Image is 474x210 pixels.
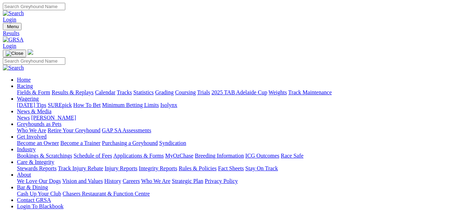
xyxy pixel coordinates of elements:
a: Who We Are [141,178,170,184]
a: Greyhounds as Pets [17,121,61,127]
a: Vision and Values [62,178,103,184]
a: Chasers Restaurant & Function Centre [62,191,150,197]
img: Close [6,51,23,56]
a: Privacy Policy [205,178,238,184]
a: Careers [122,178,140,184]
button: Toggle navigation [3,50,26,57]
a: History [104,178,121,184]
a: Become an Owner [17,140,59,146]
a: Coursing [175,89,196,95]
div: News & Media [17,115,471,121]
a: 2025 TAB Adelaide Cup [211,89,267,95]
a: Trials [197,89,210,95]
a: Isolynx [160,102,177,108]
a: Purchasing a Greyhound [102,140,158,146]
a: Retire Your Greyhound [48,127,101,133]
a: Become a Trainer [60,140,101,146]
div: About [17,178,471,184]
a: Schedule of Fees [73,153,112,159]
a: Home [17,77,31,83]
div: Care & Integrity [17,165,471,172]
a: Calendar [95,89,115,95]
img: Search [3,65,24,71]
a: [DATE] Tips [17,102,46,108]
img: logo-grsa-white.png [28,49,33,55]
a: Injury Reports [104,165,137,171]
a: Weights [269,89,287,95]
input: Search [3,3,65,10]
a: Grading [155,89,174,95]
a: Cash Up Your Club [17,191,61,197]
div: Get Involved [17,140,471,146]
a: Login [3,43,16,49]
a: Wagering [17,96,39,102]
a: Who We Are [17,127,46,133]
a: Applications & Forms [113,153,164,159]
a: Get Involved [17,134,47,140]
div: Greyhounds as Pets [17,127,471,134]
a: Race Safe [281,153,303,159]
a: Bar & Dining [17,184,48,190]
a: News [17,115,30,121]
a: News & Media [17,108,52,114]
a: Login [3,17,16,23]
a: Statistics [133,89,154,95]
a: Tracks [117,89,132,95]
a: [PERSON_NAME] [31,115,76,121]
a: Login To Blackbook [17,203,64,209]
a: ICG Outcomes [245,153,279,159]
a: Track Maintenance [288,89,332,95]
a: Results [3,30,471,37]
img: Search [3,10,24,17]
a: How To Bet [73,102,101,108]
a: Rules & Policies [179,165,217,171]
a: Strategic Plan [172,178,203,184]
a: Results & Replays [52,89,94,95]
a: Bookings & Scratchings [17,153,72,159]
div: Racing [17,89,471,96]
a: Industry [17,146,36,152]
a: Integrity Reports [139,165,177,171]
a: Stewards Reports [17,165,56,171]
a: Contact GRSA [17,197,51,203]
a: Syndication [159,140,186,146]
div: Wagering [17,102,471,108]
span: Menu [7,24,19,29]
a: Stay On Track [245,165,278,171]
a: SUREpick [48,102,72,108]
a: Track Injury Rebate [58,165,103,171]
div: Industry [17,153,471,159]
a: Breeding Information [195,153,244,159]
img: GRSA [3,37,24,43]
a: MyOzChase [165,153,193,159]
a: Care & Integrity [17,159,54,165]
a: We Love Our Dogs [17,178,61,184]
a: GAP SA Assessments [102,127,151,133]
a: Racing [17,83,33,89]
input: Search [3,57,65,65]
a: About [17,172,31,178]
a: Fact Sheets [218,165,244,171]
button: Toggle navigation [3,23,22,30]
a: Minimum Betting Limits [102,102,159,108]
div: Bar & Dining [17,191,471,197]
a: Fields & Form [17,89,50,95]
